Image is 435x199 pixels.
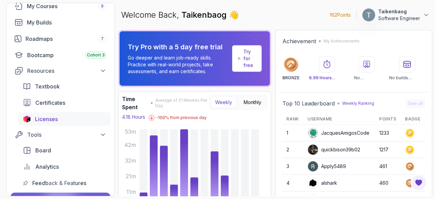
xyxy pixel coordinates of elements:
tspan: 21m [126,173,136,180]
span: 9 [101,3,104,9]
td: 1233 [375,125,401,142]
h2: Achievement [282,37,316,45]
span: Certificates [35,99,65,107]
span: 6.99 Hours [309,75,335,80]
div: Apply5489 [308,161,346,172]
a: feedback [19,176,110,190]
p: BRONZE [282,75,299,81]
img: user profile image [308,161,318,171]
a: certificates [19,96,110,110]
span: Analytics [35,163,59,171]
p: Watched [309,75,345,81]
p: Taikenbaog [378,8,420,15]
button: Monthly [239,97,266,108]
div: Bootcamp [27,51,106,59]
p: Try Pro with a 5 day free trial [128,42,229,52]
td: 1217 [375,142,401,158]
th: Rank [282,114,303,125]
h3: Time Spent [122,95,149,111]
img: jetbrains icon [23,116,31,122]
p: My Achievements [324,38,360,44]
td: 460 [375,175,401,192]
span: 7 [101,36,104,42]
div: My Builds [27,18,106,27]
th: Badge [401,114,425,125]
p: Welcome Back, [121,10,239,20]
div: JacquesAmigosCode [308,128,369,138]
div: My Courses [27,2,106,10]
td: 461 [375,158,401,175]
button: Resources [11,65,110,77]
tspan: 42m [124,142,136,148]
p: Weekly Ranking [342,101,374,106]
tspan: 53m [125,128,136,135]
h2: Top 10 Leaderboard [282,99,335,107]
a: board [19,144,110,157]
tspan: 11m [126,188,136,195]
a: bootcamp [11,48,110,62]
a: roadmaps [11,32,110,46]
img: user profile image [308,145,318,155]
a: licenses [19,112,110,126]
tspan: 32m [125,157,136,164]
button: Weekly [211,97,237,108]
td: 4 [282,175,303,192]
img: user profile image [308,178,318,188]
p: Go deeper and learn job-ready skills. Practice with real-world projects, take assessments, and ea... [128,54,229,75]
a: Try for free [232,45,262,72]
p: No certificates [354,75,380,81]
td: 1 [282,125,303,142]
p: 162 Points [330,12,351,18]
button: Open Feedback Button [411,175,427,191]
a: Try for free [243,48,256,69]
span: Taikenbaog [181,10,229,20]
div: alshark [308,178,337,188]
button: user profile imageTaikenbaogSoftware Engineer [362,8,430,22]
button: See all [406,99,425,108]
span: Feedback & Features [32,179,86,187]
p: -100 % from previous day [156,115,207,120]
td: 3 [282,158,303,175]
p: Software Engineer [378,15,420,22]
div: quickbison39b02 [308,144,360,155]
span: Average of 21 Minutes Per Day [155,98,209,109]
a: textbook [19,80,110,93]
p: 4.18 Hours [122,114,145,120]
div: Tools [27,131,106,139]
div: Roadmaps [25,35,106,43]
a: analytics [19,160,110,173]
span: 👋 [228,9,239,20]
div: Resources [27,67,106,75]
td: 2 [282,142,303,158]
th: Points [375,114,401,125]
p: No builds completed [389,75,425,81]
span: Board [35,146,51,154]
button: Tools [11,129,110,141]
a: builds [11,16,110,29]
th: Username [303,114,375,125]
span: Cohort 3 [87,52,105,58]
img: user profile image [362,9,375,21]
span: Licenses [35,115,58,123]
img: default monster avatar [308,128,318,138]
span: Textbook [35,82,60,90]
